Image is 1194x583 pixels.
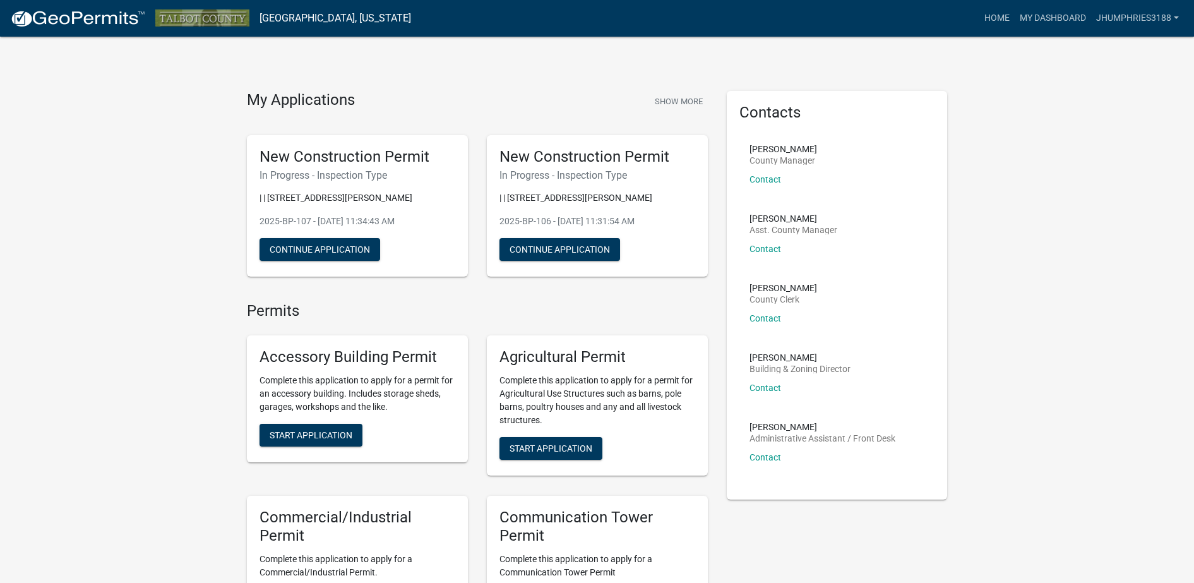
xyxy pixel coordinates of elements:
[499,191,695,205] p: | | [STREET_ADDRESS][PERSON_NAME]
[650,91,708,112] button: Show More
[260,148,455,166] h5: New Construction Permit
[749,434,895,443] p: Administrative Assistant / Front Desk
[499,508,695,545] h5: Communication Tower Permit
[979,6,1015,30] a: Home
[260,424,362,447] button: Start Application
[749,383,781,393] a: Contact
[749,353,851,362] p: [PERSON_NAME]
[749,313,781,323] a: Contact
[749,452,781,462] a: Contact
[270,430,352,440] span: Start Application
[749,295,817,304] p: County Clerk
[749,174,781,184] a: Contact
[260,169,455,181] h6: In Progress - Inspection Type
[155,9,249,27] img: Talbot County, Georgia
[260,348,455,366] h5: Accessory Building Permit
[749,214,837,223] p: [PERSON_NAME]
[499,148,695,166] h5: New Construction Permit
[499,169,695,181] h6: In Progress - Inspection Type
[749,364,851,373] p: Building & Zoning Director
[260,238,380,261] button: Continue Application
[749,423,895,431] p: [PERSON_NAME]
[260,215,455,228] p: 2025-BP-107 - [DATE] 11:34:43 AM
[260,8,411,29] a: [GEOGRAPHIC_DATA], [US_STATE]
[749,145,817,153] p: [PERSON_NAME]
[749,244,781,254] a: Contact
[260,553,455,579] p: Complete this application to apply for a Commercial/Industrial Permit.
[749,284,817,292] p: [PERSON_NAME]
[739,104,935,122] h5: Contacts
[247,91,355,110] h4: My Applications
[749,225,837,234] p: Asst. County Manager
[1091,6,1184,30] a: jhumphries3188
[510,443,592,454] span: Start Application
[499,374,695,427] p: Complete this application to apply for a permit for Agricultural Use Structures such as barns, po...
[499,215,695,228] p: 2025-BP-106 - [DATE] 11:31:54 AM
[260,191,455,205] p: | | [STREET_ADDRESS][PERSON_NAME]
[1015,6,1091,30] a: My Dashboard
[247,302,708,320] h4: Permits
[260,508,455,545] h5: Commercial/Industrial Permit
[260,374,455,414] p: Complete this application to apply for a permit for an accessory building. Includes storage sheds...
[499,553,695,579] p: Complete this application to apply for a Communication Tower Permit
[499,348,695,366] h5: Agricultural Permit
[749,156,817,165] p: County Manager
[499,437,602,460] button: Start Application
[499,238,620,261] button: Continue Application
